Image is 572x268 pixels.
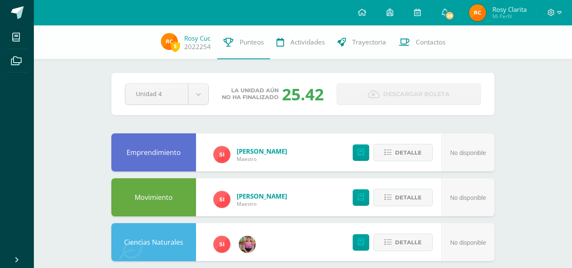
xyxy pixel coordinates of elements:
a: 2022254 [184,42,211,51]
a: Punteos [217,25,270,59]
a: Unidad 4 [125,84,208,105]
button: Detalle [373,234,433,251]
span: No disponible [450,239,486,246]
span: Rosy Clarita [492,5,527,14]
span: Unidad 4 [136,84,177,104]
span: Detalle [395,145,422,160]
span: Mi Perfil [492,13,527,20]
button: Detalle [373,189,433,206]
span: Maestro [237,200,287,207]
img: e8319d1de0642b858999b202df7e829e.png [239,236,256,253]
a: Rosy Cuc [184,34,210,42]
a: Actividades [270,25,331,59]
div: Movimiento [111,178,196,216]
img: 1e3c7f018e896ee8adc7065031dce62a.png [213,146,230,163]
span: Maestro [237,155,287,163]
a: [PERSON_NAME] [237,147,287,155]
a: Contactos [392,25,452,59]
span: Descargar boleta [383,84,450,105]
img: d6563e441361322da49c5220f9b496b6.png [469,4,486,21]
button: Detalle [373,144,433,161]
span: Actividades [290,38,325,47]
a: Trayectoria [331,25,392,59]
img: 1e3c7f018e896ee8adc7065031dce62a.png [213,236,230,253]
div: Ciencias Naturales [111,223,196,261]
a: [PERSON_NAME] [237,192,287,200]
div: 25.42 [282,83,324,105]
span: Detalle [395,235,422,250]
img: 1e3c7f018e896ee8adc7065031dce62a.png [213,191,230,208]
span: No disponible [450,149,486,156]
span: 28 [445,11,454,20]
span: 5 [171,41,180,52]
img: d6563e441361322da49c5220f9b496b6.png [161,33,178,50]
span: Contactos [416,38,445,47]
span: No disponible [450,194,486,201]
span: Trayectoria [352,38,386,47]
span: Punteos [240,38,264,47]
span: Detalle [395,190,422,205]
span: La unidad aún no ha finalizado [222,87,279,101]
div: Emprendimiento [111,133,196,171]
